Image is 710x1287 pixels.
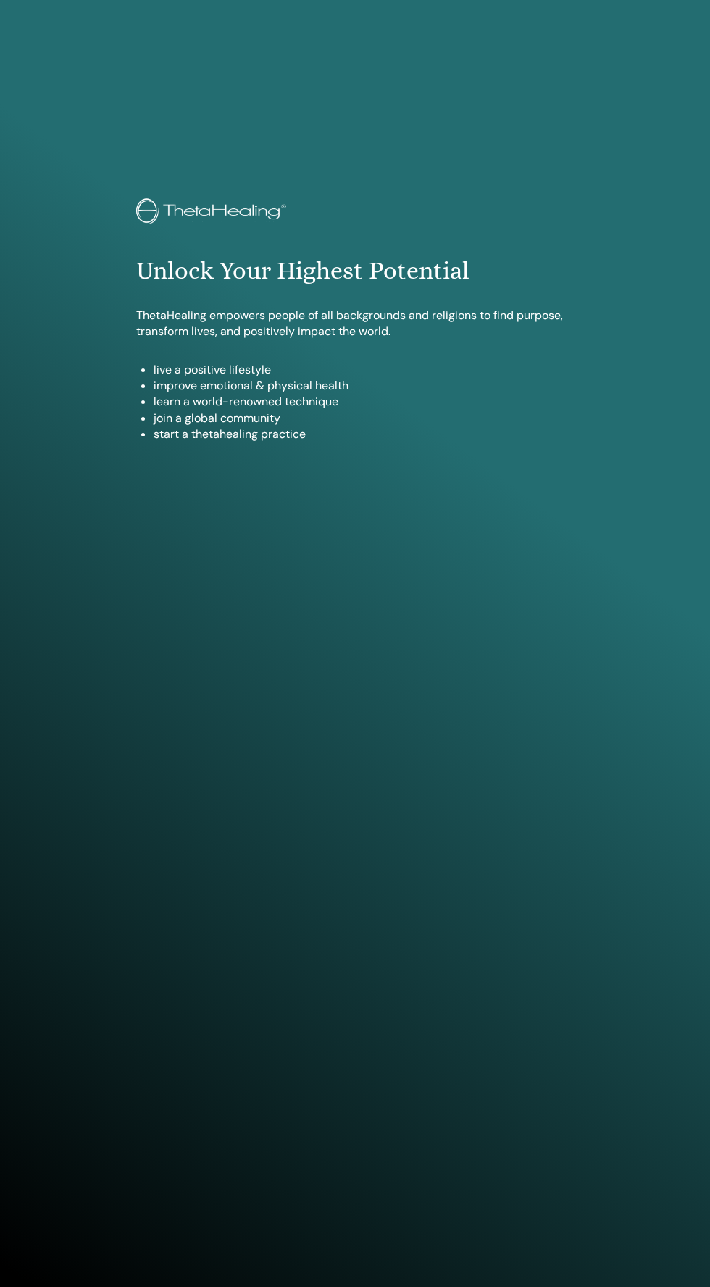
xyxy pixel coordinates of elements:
[136,256,573,286] h1: Unlock Your Highest Potential
[154,410,573,426] li: join a global community
[154,394,573,410] li: learn a world-renowned technique
[136,308,573,340] p: ThetaHealing empowers people of all backgrounds and religions to find purpose, transform lives, a...
[154,362,573,378] li: live a positive lifestyle
[154,426,573,442] li: start a thetahealing practice
[154,378,573,394] li: improve emotional & physical health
